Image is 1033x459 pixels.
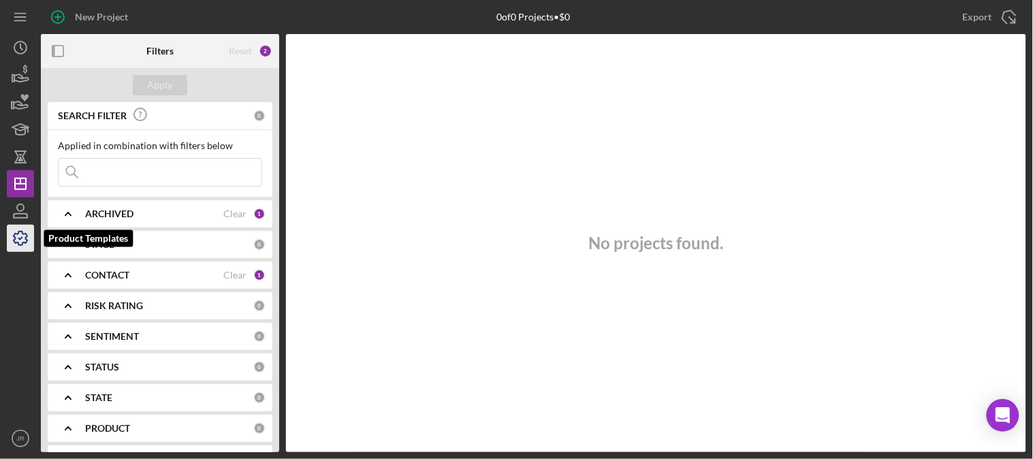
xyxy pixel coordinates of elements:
button: New Project [41,3,142,31]
b: STATE [85,392,112,403]
div: Apply [148,75,173,95]
div: 0 [253,392,266,404]
b: SENTIMENT [85,331,139,342]
div: 0 [253,238,266,251]
div: Clear [223,270,247,281]
div: 1 [253,269,266,281]
div: 0 [253,361,266,373]
b: RISK RATING [85,300,143,311]
div: Export [963,3,992,31]
div: 1 [253,208,266,220]
div: Clear [223,208,247,219]
b: PRODUCT [85,423,130,434]
div: 0 [253,110,266,122]
div: New Project [75,3,128,31]
button: JR [7,425,34,452]
div: Reset [229,46,252,57]
div: 0 [253,300,266,312]
button: Export [949,3,1026,31]
b: STATUS [85,362,119,373]
div: Open Intercom Messenger [987,399,1019,432]
div: 0 of 0 Projects • $0 [496,12,570,22]
h3: No projects found. [589,234,724,253]
div: 0 [253,422,266,434]
button: Apply [133,75,187,95]
b: ARCHIVED [85,208,133,219]
b: CONTACT [85,270,129,281]
b: Filters [146,46,174,57]
div: 2 [259,44,272,58]
b: STAGE [85,239,114,250]
div: 0 [253,330,266,343]
div: Applied in combination with filters below [58,140,262,151]
b: SEARCH FILTER [58,110,127,121]
text: JR [16,435,25,443]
